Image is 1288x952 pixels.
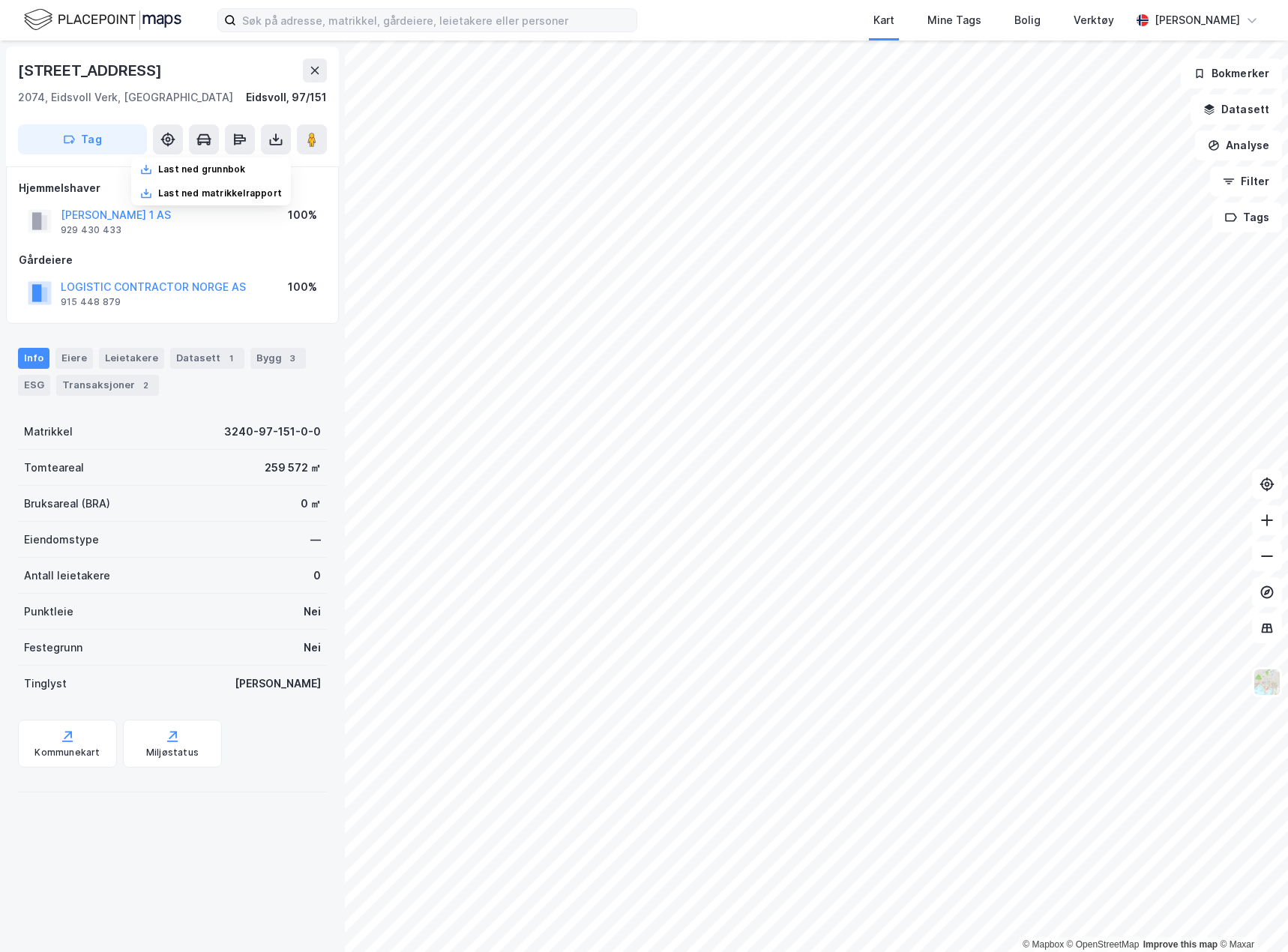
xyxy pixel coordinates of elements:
[24,639,82,657] div: Festegrunn
[18,375,50,396] div: ESG
[24,495,110,513] div: Bruksareal (BRA)
[250,348,306,369] div: Bygg
[18,348,49,369] div: Info
[301,495,321,513] div: 0 ㎡
[19,251,326,269] div: Gårdeiere
[313,567,321,585] div: 0
[1074,11,1114,29] div: Verktøy
[170,348,244,369] div: Datasett
[265,459,321,477] div: 259 572 ㎡
[158,163,245,175] div: Last ned grunnbok
[18,88,233,106] div: 2074, Eidsvoll Verk, [GEOGRAPHIC_DATA]
[1014,11,1041,29] div: Bolig
[34,747,100,759] div: Kommunekart
[236,9,637,31] input: Søk på adresse, matrikkel, gårdeiere, leietakere eller personer
[24,531,99,549] div: Eiendomstype
[873,11,894,29] div: Kart
[224,423,321,441] div: 3240-97-151-0-0
[1195,130,1282,160] button: Analyse
[146,747,199,759] div: Miljøstatus
[24,459,84,477] div: Tomteareal
[18,58,165,82] div: [STREET_ADDRESS]
[24,675,67,693] div: Tinglyst
[1067,939,1140,950] a: OpenStreetMap
[304,603,321,621] div: Nei
[1181,58,1282,88] button: Bokmerker
[1155,11,1240,29] div: [PERSON_NAME]
[927,11,981,29] div: Mine Tags
[61,224,121,236] div: 929 430 433
[99,348,164,369] div: Leietakere
[1212,202,1282,232] button: Tags
[235,675,321,693] div: [PERSON_NAME]
[1213,880,1288,952] div: Kontrollprogram for chat
[1253,668,1281,696] img: Z
[158,187,282,199] div: Last ned matrikkelrapport
[288,278,317,296] div: 100%
[288,206,317,224] div: 100%
[1143,939,1218,950] a: Improve this map
[1210,166,1282,196] button: Filter
[24,567,110,585] div: Antall leietakere
[1023,939,1064,950] a: Mapbox
[55,348,93,369] div: Eiere
[304,639,321,657] div: Nei
[24,603,73,621] div: Punktleie
[138,378,153,393] div: 2
[19,179,326,197] div: Hjemmelshaver
[1213,880,1288,952] iframe: Chat Widget
[223,351,238,366] div: 1
[246,88,327,106] div: Eidsvoll, 97/151
[56,375,159,396] div: Transaksjoner
[18,124,147,154] button: Tag
[61,296,121,308] div: 915 448 879
[24,423,73,441] div: Matrikkel
[310,531,321,549] div: —
[285,351,300,366] div: 3
[24,7,181,33] img: logo.f888ab2527a4732fd821a326f86c7f29.svg
[1191,94,1282,124] button: Datasett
